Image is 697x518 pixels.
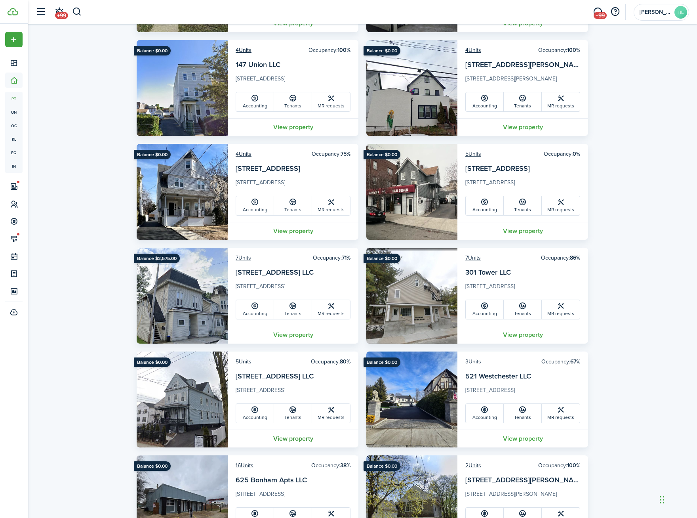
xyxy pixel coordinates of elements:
card-description: [STREET_ADDRESS] [236,75,350,87]
a: MR requests [542,300,580,319]
a: [STREET_ADDRESS] LLC [236,371,314,381]
a: Tenants [504,92,542,111]
ribbon: Balance $0.00 [134,150,171,159]
a: 4Units [465,46,481,54]
span: +99 [594,12,607,19]
a: MR requests [542,404,580,423]
a: MR requests [542,92,580,111]
a: View property [228,118,358,136]
ribbon: Balance $0.00 [364,461,400,471]
a: 625 Bonham Apts LLC [236,475,307,485]
card-description: [STREET_ADDRESS][PERSON_NAME] [465,75,580,87]
a: 5Units [236,357,251,366]
a: Messaging [590,2,605,22]
a: 301 Tower LLC [465,267,511,277]
b: 100% [567,461,580,470]
span: +99 [55,12,68,19]
b: 86% [570,254,580,262]
a: 7Units [236,254,251,262]
ribbon: Balance $0.00 [364,150,400,159]
b: 100% [337,46,350,54]
a: Accounting [236,196,274,215]
card-header-right: Occupancy: [541,254,580,262]
card-header-right: Occupancy: [538,46,580,54]
a: eq [5,146,23,159]
card-header-right: Occupancy: [311,357,350,366]
a: View property [457,118,588,136]
img: Property avatar [366,248,457,344]
card-header-right: Occupancy: [544,150,580,158]
img: Property avatar [366,40,457,136]
card-description: [STREET_ADDRESS][PERSON_NAME] [465,490,580,503]
a: Tenants [504,196,542,215]
img: Property avatar [137,40,228,136]
a: Tenants [504,300,542,319]
card-description: [STREET_ADDRESS] [236,282,350,295]
b: 100% [567,46,580,54]
card-header-right: Occupancy: [541,357,580,366]
a: MR requests [312,300,350,319]
img: Property avatar [366,352,457,447]
a: in [5,159,23,173]
img: Property avatar [137,144,228,240]
card-description: [STREET_ADDRESS] [465,386,580,399]
ribbon: Balance $0.00 [364,357,400,367]
div: Drag [660,488,665,512]
ribbon: Balance $0.00 [134,357,171,367]
card-header-right: Occupancy: [311,461,350,470]
a: View property [228,222,358,240]
b: 38% [340,461,350,470]
img: Property avatar [137,248,228,344]
a: [STREET_ADDRESS][PERSON_NAME] LLC [465,59,599,70]
a: 5Units [465,150,481,158]
img: TenantCloud [8,8,18,15]
ribbon: Balance $0.00 [364,46,400,55]
a: View property [228,326,358,344]
a: Accounting [236,404,274,423]
a: 4Units [236,150,251,158]
b: 71% [342,254,350,262]
a: kl [5,132,23,146]
card-description: [STREET_ADDRESS] [465,282,580,295]
ribbon: Balance $0.00 [134,461,171,471]
iframe: Chat Widget [657,480,697,518]
a: 3Units [465,357,481,366]
a: Accounting [236,92,274,111]
button: Search [72,5,82,19]
a: 16Units [236,461,253,470]
a: [STREET_ADDRESS] [236,163,300,174]
card-description: [STREET_ADDRESS] [236,178,350,191]
a: Accounting [466,92,504,111]
card-header-right: Occupancy: [309,46,350,54]
a: Tenants [274,92,312,111]
b: 75% [341,150,350,158]
a: Accounting [236,300,274,319]
img: Property avatar [137,352,228,447]
span: un [5,105,23,119]
a: pt [5,92,23,105]
a: oc [5,119,23,132]
a: 147 Union LLC [236,59,280,70]
card-header-right: Occupancy: [312,150,350,158]
a: Notifications [51,2,67,22]
a: Accounting [466,196,504,215]
b: 80% [340,357,350,366]
a: 2Units [465,461,481,470]
button: Open menu [5,32,23,47]
a: MR requests [542,196,580,215]
a: 4Units [236,46,251,54]
card-description: [STREET_ADDRESS] [236,490,350,503]
a: MR requests [312,92,350,111]
a: View property [457,222,588,240]
a: Tenants [274,404,312,423]
a: Accounting [466,300,504,319]
a: Tenants [274,300,312,319]
ribbon: Balance $2,575.00 [134,254,180,263]
card-description: [STREET_ADDRESS] [236,386,350,399]
b: 0% [573,150,580,158]
a: [STREET_ADDRESS][PERSON_NAME] [465,475,585,485]
card-header-right: Occupancy: [538,461,580,470]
